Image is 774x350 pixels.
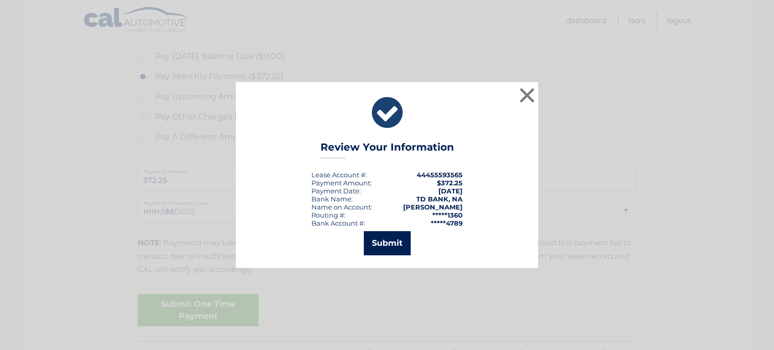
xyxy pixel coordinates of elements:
div: Bank Account #: [311,219,365,227]
div: Routing #: [311,211,346,219]
div: Name on Account: [311,203,372,211]
div: Lease Account #: [311,171,367,179]
div: : [311,187,361,195]
span: Payment Date [311,187,359,195]
h3: Review Your Information [320,141,454,159]
button: Submit [364,231,411,255]
strong: TD BANK, NA [416,195,463,203]
div: Payment Amount: [311,179,372,187]
span: [DATE] [438,187,463,195]
button: × [517,85,537,105]
div: Bank Name: [311,195,353,203]
strong: 44455593565 [417,171,463,179]
span: $372.25 [437,179,463,187]
strong: [PERSON_NAME] [403,203,463,211]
